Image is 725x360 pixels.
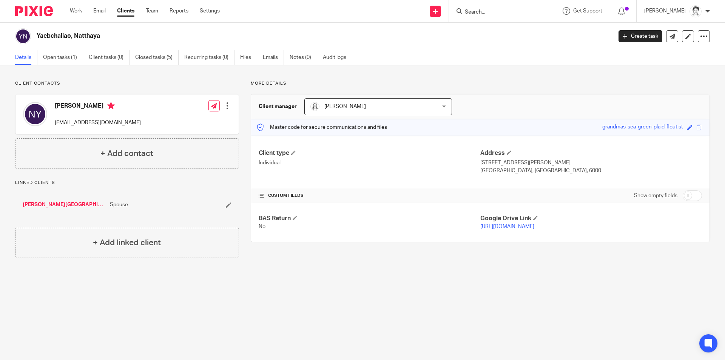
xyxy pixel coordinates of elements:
a: Create task [619,30,662,42]
p: Client contacts [15,80,239,87]
a: [URL][DOMAIN_NAME] [480,224,534,229]
h3: Client manager [259,103,297,110]
p: [EMAIL_ADDRESS][DOMAIN_NAME] [55,119,141,127]
span: No [259,224,265,229]
span: Get Support [573,8,602,14]
span: Spouse [110,201,128,209]
span: [PERSON_NAME] [324,104,366,109]
p: More details [251,80,710,87]
input: Search [464,9,532,16]
label: Show empty fields [634,192,677,199]
a: Clients [117,7,134,15]
a: Files [240,50,257,65]
h2: Yaebchaliao, Natthaya [37,32,493,40]
a: [PERSON_NAME][GEOGRAPHIC_DATA] [23,201,106,209]
h4: CUSTOM FIELDS [259,193,480,199]
h4: Google Drive Link [480,215,702,222]
a: Audit logs [323,50,352,65]
a: Open tasks (1) [43,50,83,65]
a: Notes (0) [290,50,317,65]
a: Work [70,7,82,15]
img: svg%3E [15,28,31,44]
a: Team [146,7,158,15]
h4: Address [480,149,702,157]
p: Master code for secure communications and files [257,124,387,131]
a: Reports [170,7,188,15]
h4: + Add linked client [93,237,161,249]
a: Details [15,50,37,65]
p: [STREET_ADDRESS][PERSON_NAME] [480,159,702,167]
i: Primary [107,102,115,110]
p: Individual [259,159,480,167]
a: Settings [200,7,220,15]
div: grandmas-sea-green-plaid-floutist [602,123,683,132]
a: Recurring tasks (0) [184,50,234,65]
img: svg%3E [23,102,47,126]
h4: [PERSON_NAME] [55,102,141,111]
h4: + Add contact [100,148,153,159]
img: Eleanor%20Shakeshaft.jpg [310,102,319,111]
a: Emails [263,50,284,65]
a: Email [93,7,106,15]
p: [PERSON_NAME] [644,7,686,15]
img: Pixie [15,6,53,16]
img: Julie%20Wainwright.jpg [690,5,702,17]
p: Linked clients [15,180,239,186]
a: Client tasks (0) [89,50,130,65]
h4: BAS Return [259,215,480,222]
a: Closed tasks (5) [135,50,179,65]
p: [GEOGRAPHIC_DATA], [GEOGRAPHIC_DATA], 6000 [480,167,702,175]
h4: Client type [259,149,480,157]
